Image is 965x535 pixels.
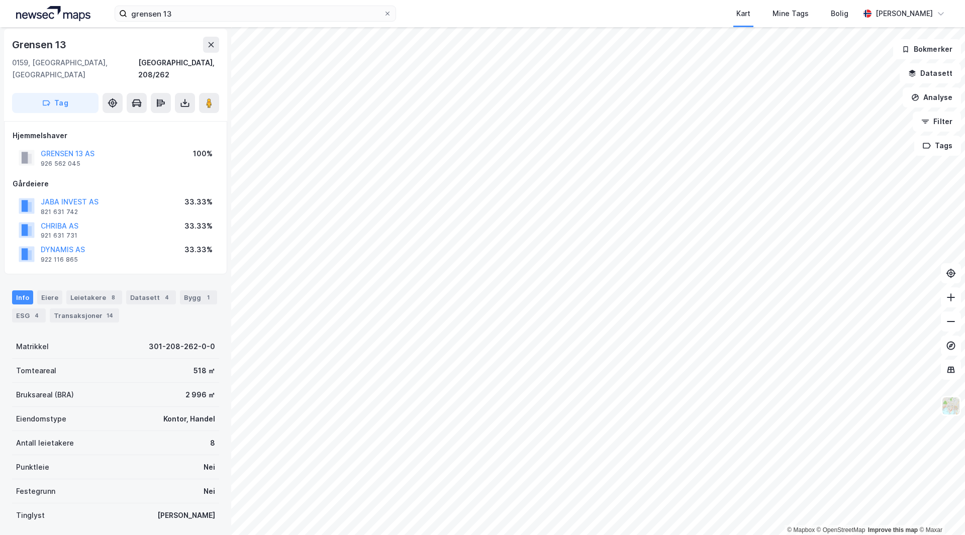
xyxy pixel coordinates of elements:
div: Nei [204,461,215,473]
div: 100% [193,148,213,160]
button: Datasett [900,63,961,83]
button: Tag [12,93,99,113]
div: 1 [203,292,213,302]
a: Mapbox [787,526,815,533]
div: 8 [210,437,215,449]
div: Kontrollprogram for chat [915,487,965,535]
div: Info [12,290,33,304]
button: Filter [913,112,961,132]
div: 2 996 ㎡ [185,389,215,401]
div: Matrikkel [16,341,49,353]
div: [PERSON_NAME] [157,509,215,521]
div: Transaksjoner [50,308,119,323]
div: Datasett [126,290,176,304]
div: Leietakere [66,290,122,304]
div: [PERSON_NAME] [876,8,933,20]
div: 922 116 865 [41,256,78,264]
div: 821 631 742 [41,208,78,216]
a: Improve this map [868,526,918,533]
div: Gårdeiere [13,178,219,190]
div: Punktleie [16,461,49,473]
div: Eiere [37,290,62,304]
div: Bolig [831,8,848,20]
div: 926 562 045 [41,160,80,168]
div: 921 631 731 [41,232,77,240]
div: ESG [12,308,46,323]
img: Z [941,396,960,415]
div: Tomteareal [16,365,56,377]
div: Eiendomstype [16,413,66,425]
div: Festegrunn [16,485,55,497]
div: Bruksareal (BRA) [16,389,74,401]
div: Grensen 13 [12,37,68,53]
button: Analyse [903,87,961,108]
div: Bygg [180,290,217,304]
div: 33.33% [184,196,213,208]
input: Søk på adresse, matrikkel, gårdeiere, leietakere eller personer [127,6,383,21]
div: Tinglyst [16,509,45,521]
iframe: Chat Widget [915,487,965,535]
div: Antall leietakere [16,437,74,449]
button: Tags [914,136,961,156]
a: OpenStreetMap [817,526,865,533]
div: Kart [736,8,750,20]
div: 518 ㎡ [194,365,215,377]
div: 4 [32,310,42,320]
div: 301-208-262-0-0 [149,341,215,353]
div: Nei [204,485,215,497]
div: 33.33% [184,220,213,232]
div: 4 [162,292,172,302]
div: 0159, [GEOGRAPHIC_DATA], [GEOGRAPHIC_DATA] [12,57,138,81]
div: Mine Tags [773,8,809,20]
div: 33.33% [184,244,213,256]
div: Hjemmelshaver [13,130,219,142]
div: 14 [105,310,115,320]
div: Kontor, Handel [163,413,215,425]
div: [GEOGRAPHIC_DATA], 208/262 [138,57,219,81]
button: Bokmerker [893,39,961,59]
img: logo.a4113a55bc3d86da70a041830d287a7e.svg [16,6,90,21]
div: 8 [108,292,118,302]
